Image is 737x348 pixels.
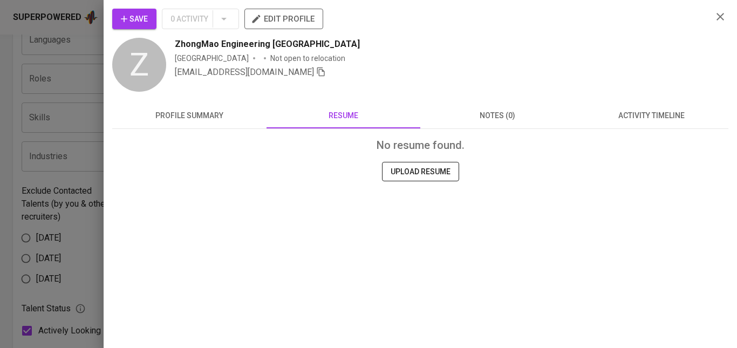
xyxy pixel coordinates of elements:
[175,53,249,64] div: [GEOGRAPHIC_DATA]
[382,162,459,182] button: UPLOAD RESUME
[253,12,315,26] span: edit profile
[175,38,360,51] span: ZhongMao Engineering [GEOGRAPHIC_DATA]
[119,109,260,122] span: profile summary
[121,12,148,26] span: Save
[244,14,323,23] a: edit profile
[427,109,568,122] span: notes (0)
[121,138,720,153] div: No resume found.
[175,67,314,77] span: [EMAIL_ADDRESS][DOMAIN_NAME]
[112,38,166,92] div: Z
[581,109,722,122] span: activity timeline
[112,9,156,29] button: Save
[273,109,414,122] span: resume
[391,165,451,179] span: UPLOAD RESUME
[244,9,323,29] button: edit profile
[270,53,345,64] p: Not open to relocation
